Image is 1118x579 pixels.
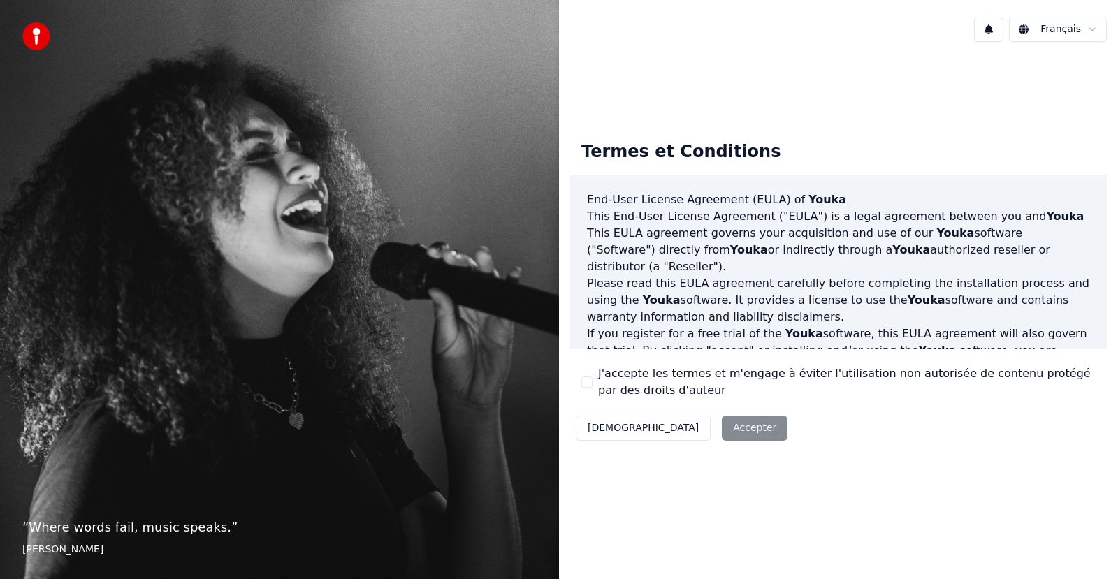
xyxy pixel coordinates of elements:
p: Please read this EULA agreement carefully before completing the installation process and using th... [587,275,1090,325]
span: Youka [1046,210,1084,223]
p: This End-User License Agreement ("EULA") is a legal agreement between you and [587,208,1090,225]
img: youka [22,22,50,50]
span: Youka [808,193,846,206]
span: Youka [643,293,681,307]
span: Youka [730,243,768,256]
span: Youka [908,293,945,307]
div: Termes et Conditions [570,130,792,175]
button: [DEMOGRAPHIC_DATA] [576,416,711,441]
span: Youka [936,226,974,240]
footer: [PERSON_NAME] [22,543,537,557]
p: “ Where words fail, music speaks. ” [22,518,537,537]
label: J'accepte les termes et m'engage à éviter l'utilisation non autorisée de contenu protégé par des ... [598,365,1096,399]
h3: End-User License Agreement (EULA) of [587,191,1090,208]
p: This EULA agreement governs your acquisition and use of our software ("Software") directly from o... [587,225,1090,275]
p: If you register for a free trial of the software, this EULA agreement will also govern that trial... [587,325,1090,393]
span: Youka [919,344,957,357]
span: Youka [892,243,930,256]
span: Youka [785,327,823,340]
